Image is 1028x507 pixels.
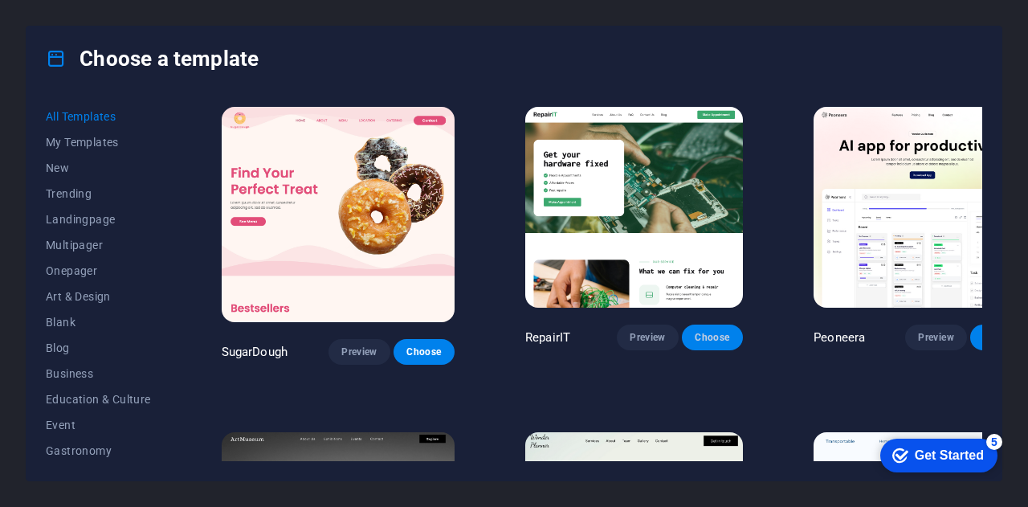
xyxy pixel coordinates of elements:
span: New [46,162,151,174]
button: Landingpage [46,206,151,232]
button: Business [46,361,151,386]
span: Business [46,367,151,380]
button: All Templates [46,104,151,129]
button: Blog [46,335,151,361]
span: Preview [918,331,953,344]
img: SugarDough [222,107,455,322]
button: Blank [46,309,151,335]
span: Gastronomy [46,444,151,457]
span: Choose [695,331,730,344]
button: Education & Culture [46,386,151,412]
div: Get Started 5 items remaining, 0% complete [13,8,130,42]
button: Art & Design [46,284,151,309]
span: Multipager [46,239,151,251]
p: Peoneera [814,329,865,345]
button: Preview [905,325,966,350]
span: Education & Culture [46,393,151,406]
button: My Templates [46,129,151,155]
button: Preview [328,339,390,365]
div: Get Started [47,18,116,32]
button: Onepager [46,258,151,284]
span: Preview [341,345,377,358]
h4: Choose a template [46,46,259,72]
button: Choose [394,339,455,365]
span: Onepager [46,264,151,277]
span: All Templates [46,110,151,123]
button: Choose [682,325,743,350]
span: Landingpage [46,213,151,226]
span: Trending [46,187,151,200]
span: Preview [630,331,665,344]
span: Blank [46,316,151,329]
button: Trending [46,181,151,206]
img: RepairIT [525,107,743,308]
p: SugarDough [222,344,288,360]
p: RepairIT [525,329,570,345]
button: Event [46,412,151,438]
span: Blog [46,341,151,354]
span: Event [46,419,151,431]
button: New [46,155,151,181]
button: Gastronomy [46,438,151,464]
div: 5 [119,3,135,19]
button: Multipager [46,232,151,258]
button: Preview [617,325,678,350]
span: Art & Design [46,290,151,303]
span: Choose [406,345,442,358]
span: My Templates [46,136,151,149]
